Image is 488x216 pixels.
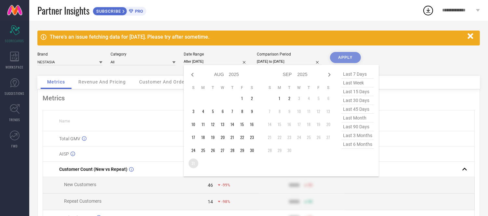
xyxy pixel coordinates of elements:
th: Sunday [189,85,198,90]
a: SUBSCRIBEPRO [93,5,146,16]
td: Thu Sep 04 2025 [304,94,314,103]
td: Sat Aug 30 2025 [247,146,257,155]
th: Monday [275,85,284,90]
td: Mon Sep 08 2025 [275,107,284,116]
td: Mon Sep 01 2025 [275,94,284,103]
span: last month [341,114,374,122]
span: Customer Count (New vs Repeat) [59,167,127,172]
td: Tue Sep 30 2025 [284,146,294,155]
td: Sun Aug 31 2025 [189,159,198,168]
td: Sun Aug 10 2025 [189,120,198,129]
td: Sun Sep 07 2025 [265,107,275,116]
th: Thursday [304,85,314,90]
span: last 3 months [341,131,374,140]
td: Mon Aug 11 2025 [198,120,208,129]
span: last 30 days [341,96,374,105]
th: Friday [314,85,323,90]
div: 14 [208,199,213,204]
span: -99% [221,183,230,187]
span: last 15 days [341,87,374,96]
td: Sun Sep 28 2025 [265,146,275,155]
td: Sat Aug 23 2025 [247,133,257,142]
td: Sat Sep 20 2025 [323,120,333,129]
th: Saturday [323,85,333,90]
td: Tue Aug 12 2025 [208,120,218,129]
td: Fri Sep 12 2025 [314,107,323,116]
td: Sat Sep 06 2025 [323,94,333,103]
span: SUGGESTIONS [5,91,25,96]
div: 9999 [289,183,299,188]
span: Name [59,119,70,123]
td: Thu Aug 14 2025 [228,120,237,129]
div: Date Range [184,52,249,57]
td: Mon Sep 15 2025 [275,120,284,129]
div: Category [111,52,176,57]
input: Select comparison period [257,58,322,65]
div: Brand [37,52,102,57]
td: Thu Sep 18 2025 [304,120,314,129]
td: Sun Aug 24 2025 [189,146,198,155]
td: Sat Sep 27 2025 [323,133,333,142]
span: 50 [308,199,312,204]
span: Partner Insights [37,4,89,17]
td: Fri Aug 15 2025 [237,120,247,129]
span: Revenue And Pricing [78,79,126,84]
th: Wednesday [218,85,228,90]
div: Metrics [43,94,475,102]
td: Tue Sep 16 2025 [284,120,294,129]
th: Saturday [247,85,257,90]
td: Fri Aug 01 2025 [237,94,247,103]
span: WORKSPACE [6,65,24,70]
td: Tue Aug 05 2025 [208,107,218,116]
span: SCORECARDS [5,38,24,43]
td: Sun Aug 03 2025 [189,107,198,116]
span: last 6 months [341,140,374,149]
td: Wed Aug 27 2025 [218,146,228,155]
td: Mon Aug 18 2025 [198,133,208,142]
th: Monday [198,85,208,90]
td: Thu Aug 07 2025 [228,107,237,116]
span: SUBSCRIBE [93,9,123,14]
td: Mon Sep 22 2025 [275,133,284,142]
input: Select date range [184,58,249,65]
td: Sun Sep 21 2025 [265,133,275,142]
div: There's an issue fetching data for [DATE]. Please try after sometime. [50,34,464,40]
td: Sun Sep 14 2025 [265,120,275,129]
td: Sun Aug 17 2025 [189,133,198,142]
td: Tue Sep 09 2025 [284,107,294,116]
span: PRO [133,9,143,14]
span: Repeat Customers [64,198,101,204]
td: Wed Sep 24 2025 [294,133,304,142]
div: Comparison Period [257,52,322,57]
th: Wednesday [294,85,304,90]
span: 50 [308,183,312,187]
span: Metrics [47,79,65,84]
span: -98% [221,199,230,204]
th: Tuesday [208,85,218,90]
td: Sat Aug 02 2025 [247,94,257,103]
span: Customer And Orders [139,79,189,84]
td: Tue Aug 19 2025 [208,133,218,142]
span: Total GMV [59,136,80,141]
div: Next month [325,71,333,79]
td: Fri Aug 29 2025 [237,146,247,155]
span: FWD [12,144,18,148]
span: last 45 days [341,105,374,114]
td: Fri Sep 05 2025 [314,94,323,103]
td: Mon Sep 29 2025 [275,146,284,155]
td: Tue Sep 02 2025 [284,94,294,103]
td: Fri Sep 19 2025 [314,120,323,129]
div: 9999 [289,199,299,204]
td: Tue Sep 23 2025 [284,133,294,142]
td: Fri Aug 22 2025 [237,133,247,142]
td: Wed Aug 06 2025 [218,107,228,116]
td: Thu Aug 28 2025 [228,146,237,155]
td: Thu Sep 25 2025 [304,133,314,142]
div: 46 [208,183,213,188]
td: Thu Sep 11 2025 [304,107,314,116]
td: Wed Aug 13 2025 [218,120,228,129]
td: Sat Aug 09 2025 [247,107,257,116]
div: Previous month [189,71,196,79]
td: Wed Sep 10 2025 [294,107,304,116]
td: Sat Sep 13 2025 [323,107,333,116]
